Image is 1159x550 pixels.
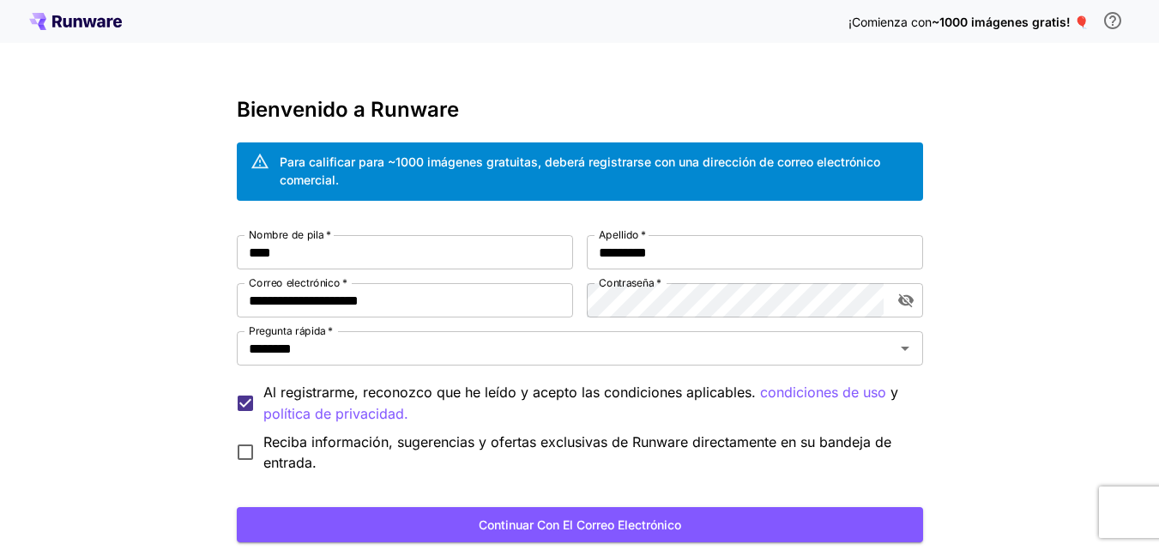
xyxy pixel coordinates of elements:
font: Continuar con el correo electrónico [479,517,681,532]
font: Apellido [599,228,639,241]
button: Para calificar para obtener crédito gratuito, debe registrarse con una dirección de correo electr... [1096,3,1130,38]
font: ~1000 imágenes gratis! 🎈 [932,15,1089,29]
font: ¡Comienza con [848,15,932,29]
font: y [890,384,898,401]
button: alternar visibilidad de contraseña [890,285,921,316]
font: Bienvenido a Runware [237,97,459,122]
button: Al registrarme, reconozco que he leído y acepto las condiciones aplicables. y política de privaci... [760,382,886,403]
font: Para calificar para ~1000 imágenes gratuitas, deberá registrarse con una dirección de correo elec... [280,154,880,187]
font: Contraseña [599,276,655,289]
button: Continuar con el correo electrónico [237,507,923,542]
button: Abierto [893,336,917,360]
font: Correo electrónico [249,276,341,289]
font: Reciba información, sugerencias y ofertas exclusivas de Runware directamente en su bandeja de ent... [263,433,891,471]
font: condiciones de uso [760,384,886,401]
button: Al registrarme, reconozco que he leído y acepto las condiciones aplicables. condiciones de uso y [263,403,408,425]
font: Nombre de pila [249,228,324,241]
font: Pregunta rápida [249,324,326,337]
font: política de privacidad. [263,405,408,422]
font: Al registrarme, reconozco que he leído y acepto las condiciones aplicables. [263,384,756,401]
